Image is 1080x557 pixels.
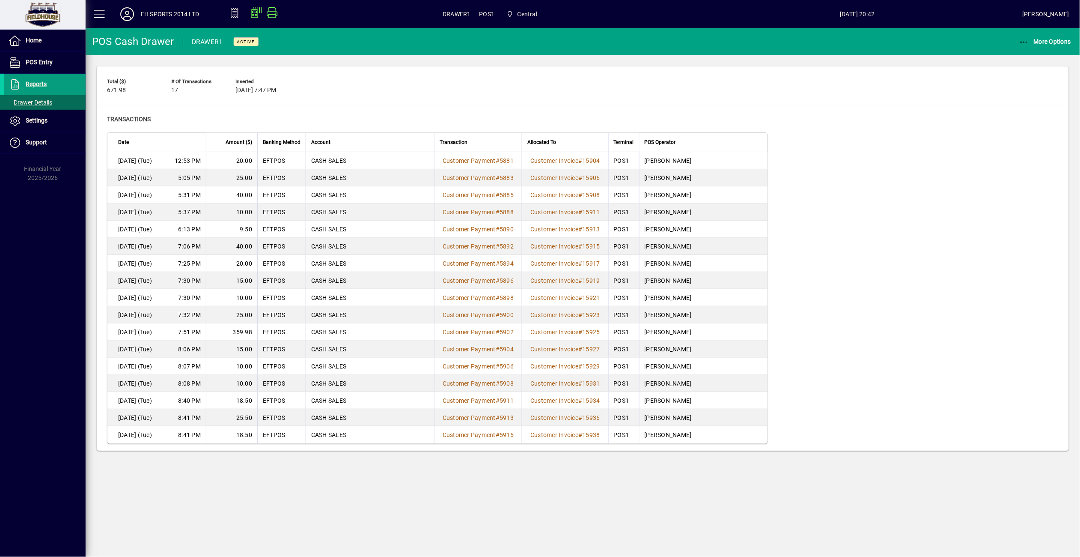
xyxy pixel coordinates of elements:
span: [DATE] (Tue) [118,225,152,234]
div: [PERSON_NAME] [1023,7,1069,21]
span: 8:06 PM [178,345,201,353]
div: POS Cash Drawer [92,35,174,48]
span: 5906 [500,363,514,370]
span: 8:41 PM [178,413,201,422]
span: # [578,380,582,387]
td: CASH SALES [306,409,434,426]
td: 18.50 [206,392,257,409]
span: Banking Method [263,138,300,147]
td: CASH SALES [306,186,434,204]
td: EFTPOS [257,272,306,289]
a: Home [4,30,86,51]
span: Transactions [107,116,151,123]
td: EFTPOS [257,204,306,221]
td: [PERSON_NAME] [639,221,768,238]
span: [DATE] (Tue) [118,276,152,285]
span: 15913 [583,226,600,233]
span: # [496,157,500,164]
span: # [496,414,500,421]
span: Customer Invoice [530,260,578,267]
td: POS1 [608,152,639,169]
span: # [578,243,582,250]
span: Customer Payment [443,329,496,335]
td: [PERSON_NAME] [639,409,768,426]
a: Customer Invoice#15923 [527,310,603,320]
td: CASH SALES [306,358,434,375]
span: [DATE] (Tue) [118,174,152,182]
a: Customer Payment#5913 [440,413,517,422]
a: Support [4,132,86,153]
a: Customer Invoice#15934 [527,396,603,405]
td: EFTPOS [257,306,306,323]
td: [PERSON_NAME] [639,272,768,289]
td: POS1 [608,221,639,238]
span: 15906 [583,174,600,181]
span: # [496,277,500,284]
span: [DATE] (Tue) [118,396,152,405]
span: 5885 [500,192,514,198]
span: Customer Payment [443,431,496,438]
span: 15917 [583,260,600,267]
a: Customer Payment#5898 [440,293,517,302]
td: 9.50 [206,221,257,238]
span: # [578,226,582,233]
span: # [578,174,582,181]
span: 15925 [583,329,600,335]
span: Customer Invoice [530,397,578,404]
button: More Options [1017,34,1074,49]
td: POS1 [608,169,639,186]
span: 15936 [583,414,600,421]
td: EFTPOS [257,221,306,238]
td: POS1 [608,341,639,358]
span: Customer Invoice [530,311,578,318]
span: 5900 [500,311,514,318]
span: [DATE] (Tue) [118,431,152,439]
span: Support [26,139,47,146]
span: # [496,209,500,216]
span: Customer Payment [443,294,496,301]
td: POS1 [608,238,639,255]
a: POS Entry [4,52,86,73]
span: # [496,431,500,438]
span: [DATE] (Tue) [118,156,152,165]
td: POS1 [608,272,639,289]
td: CASH SALES [306,323,434,341]
td: CASH SALES [306,221,434,238]
a: Customer Invoice#15917 [527,259,603,268]
td: 10.00 [206,358,257,375]
span: # [578,209,582,216]
span: 15929 [583,363,600,370]
span: Customer Invoice [530,414,578,421]
span: Drawer Details [9,99,52,106]
span: # [578,311,582,318]
a: Customer Payment#5896 [440,276,517,285]
a: Customer Invoice#15929 [527,362,603,371]
td: EFTPOS [257,186,306,204]
td: EFTPOS [257,409,306,426]
span: Central [518,7,537,21]
span: DRAWER1 [443,7,470,21]
span: Customer Payment [443,277,496,284]
a: Customer Invoice#15915 [527,242,603,251]
a: Customer Payment#5906 [440,362,517,371]
a: Drawer Details [4,95,86,110]
a: Customer Invoice#15921 [527,293,603,302]
span: 15915 [583,243,600,250]
span: 5908 [500,380,514,387]
td: [PERSON_NAME] [639,426,768,443]
td: [PERSON_NAME] [639,238,768,255]
td: [PERSON_NAME] [639,255,768,272]
td: 10.00 [206,204,257,221]
span: # [578,397,582,404]
span: [DATE] (Tue) [118,362,152,371]
span: # [496,346,500,353]
td: CASH SALES [306,169,434,186]
a: Customer Invoice#15931 [527,379,603,388]
span: [DATE] 7:47 PM [235,87,276,94]
span: Terminal [614,138,634,147]
span: Customer Invoice [530,277,578,284]
span: 15938 [583,431,600,438]
a: Customer Invoice#15911 [527,207,603,217]
a: Customer Invoice#15908 [527,190,603,200]
span: # [578,329,582,335]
